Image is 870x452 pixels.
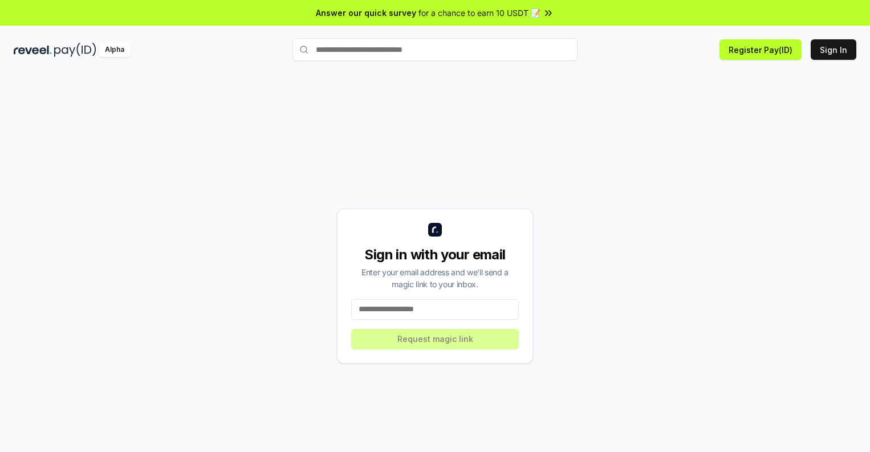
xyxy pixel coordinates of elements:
img: pay_id [54,43,96,57]
div: Sign in with your email [351,246,519,264]
span: for a chance to earn 10 USDT 📝 [418,7,540,19]
div: Enter your email address and we’ll send a magic link to your inbox. [351,266,519,290]
span: Answer our quick survey [316,7,416,19]
button: Sign In [811,39,856,60]
button: Register Pay(ID) [719,39,802,60]
img: reveel_dark [14,43,52,57]
div: Alpha [99,43,131,57]
img: logo_small [428,223,442,237]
